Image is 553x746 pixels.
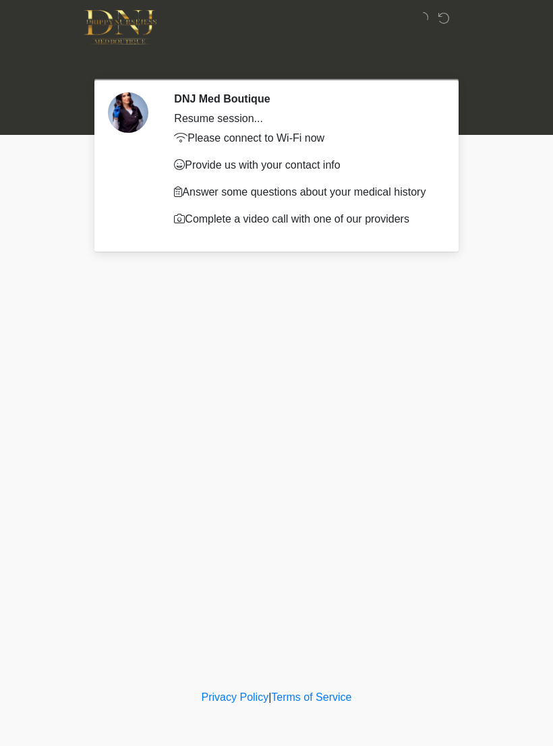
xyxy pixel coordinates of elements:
[174,184,435,200] p: Answer some questions about your medical history
[174,157,435,173] p: Provide us with your contact info
[202,691,269,703] a: Privacy Policy
[108,92,148,133] img: Agent Avatar
[174,92,435,105] h2: DNJ Med Boutique
[88,49,465,74] h1: ‎ ‎
[84,10,156,45] img: DNJ Med Boutique Logo
[174,130,435,146] p: Please connect to Wi-Fi now
[174,111,435,127] div: Resume session...
[268,691,271,703] a: |
[174,211,435,227] p: Complete a video call with one of our providers
[271,691,351,703] a: Terms of Service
